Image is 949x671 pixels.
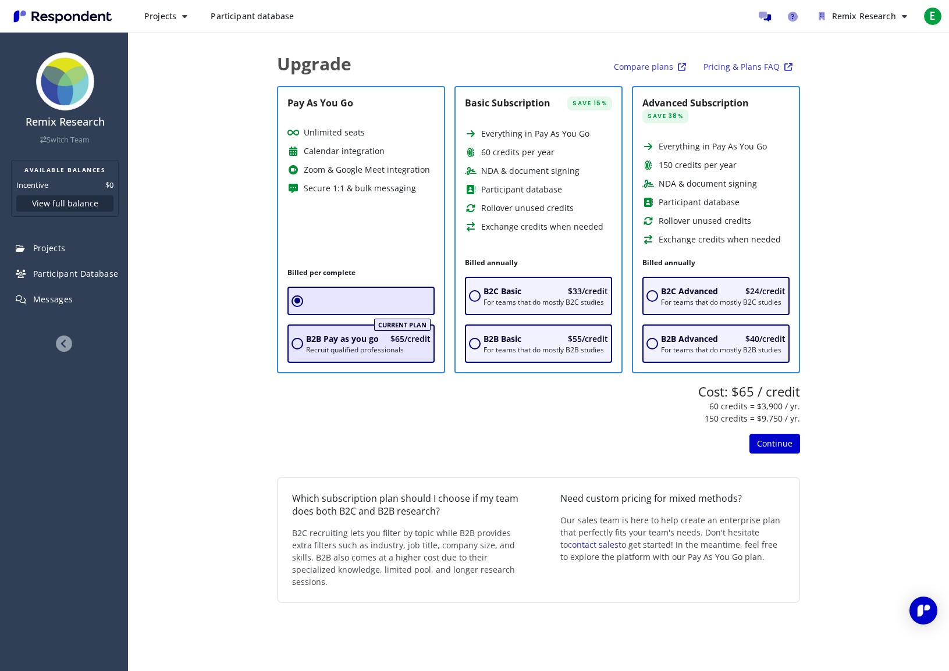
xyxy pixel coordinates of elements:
[809,6,916,27] button: Remix Research
[465,258,518,267] h3: Billed annually
[287,97,353,109] h2: Pay As You Go
[745,285,785,297] span: $24/credit
[306,345,431,355] p: Recruit qualified professionals
[606,57,694,77] button: Compare plans
[832,10,896,22] span: Remix Research
[135,6,197,27] button: Projects
[287,97,435,198] section: Pay As You Go plan
[8,116,122,128] h4: Remix Research
[484,333,521,344] span: B2B Basic
[292,492,532,517] header: Which subscription plan should I choose if my team does both B2C and B2B research?
[560,492,785,505] header: Need custom pricing for mixed methods?
[144,10,176,22] span: Projects
[909,597,937,624] div: Open Intercom Messenger
[661,285,718,297] span: B2C Advanced
[659,230,781,249] span: Exchange credits when needed
[484,298,608,307] p: For teams that do mostly B2C studies
[484,285,521,297] span: B2C Basic
[698,412,800,424] p: 150 credits = $9,750 / yr.
[560,514,785,563] p: Our sales team is here to help create an enterprise plan that perfectly fits your team's needs. D...
[33,294,73,305] span: Messages
[292,527,532,588] p: B2C recruiting lets you filter by topic while B2B provides extra filters such as industry, job ti...
[659,174,757,193] span: NDA & document signing
[481,124,589,143] span: Everything in Pay As You Go
[696,57,800,77] button: Pricing & Plans FAQ
[481,217,603,236] span: Exchange credits when needed
[567,97,612,110] span: Save 15%
[40,135,90,145] a: Switch Team
[921,6,944,27] button: E
[304,179,416,198] span: Secure 1:1 & bulk messaging
[277,51,351,77] h1: Upgrade
[484,345,608,355] p: For teams that do mostly B2B studies
[481,180,562,199] span: Participant database
[659,212,751,230] span: Rollover unused credits
[568,333,608,344] span: $55/credit
[661,298,785,307] p: For teams that do mostly B2C studies
[36,52,94,110] img: 1525457005626_round_logo.png
[304,160,430,179] span: Zoom & Google Meet integration
[568,285,608,297] span: $33/credit
[211,10,294,22] span: Participant database
[287,268,356,277] h3: Billed per complete
[923,7,942,26] span: E
[33,242,66,254] span: Projects
[11,160,119,217] section: Balance summary
[16,195,113,212] button: View full balance
[642,258,695,267] h3: Billed annually
[749,434,800,454] button: Continue
[661,345,785,355] p: For teams that do mostly B2B studies
[481,199,574,217] span: Rollover unused credits
[659,137,767,156] span: Everything in Pay As You Go
[16,179,48,191] dt: Incentive
[698,400,800,412] p: 60 credits = $3,900 / yr.
[659,193,740,212] span: Participant database
[16,165,113,174] h2: AVAILABLE BALANCES
[105,179,113,191] dd: $0
[304,123,365,142] span: Unlimited seats
[781,5,805,28] a: Help and support
[698,383,800,400] p: Cost: $65 / credit
[642,97,749,109] h2: Advanced Subscription
[201,6,303,27] a: Participant database
[374,319,431,331] legend: Current Plan
[481,162,580,180] span: NDA & document signing
[306,333,379,344] span: B2B Pay as you go
[659,156,737,174] span: 150 credits per year
[642,109,688,123] span: Save 38%
[465,97,550,110] h2: Basic Subscription
[661,333,718,344] span: B2B Advanced
[481,143,555,162] span: 60 credits per year
[465,97,612,236] section: Basic subscription
[642,97,790,249] section: Advanced subscription
[390,333,431,344] span: $65/credit
[304,142,385,160] span: Calendar integration
[568,539,619,550] a: contact sales
[745,333,785,344] span: $40/credit
[33,268,119,279] span: Participant Database
[9,7,116,26] img: Respondent
[753,5,777,28] a: Message participants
